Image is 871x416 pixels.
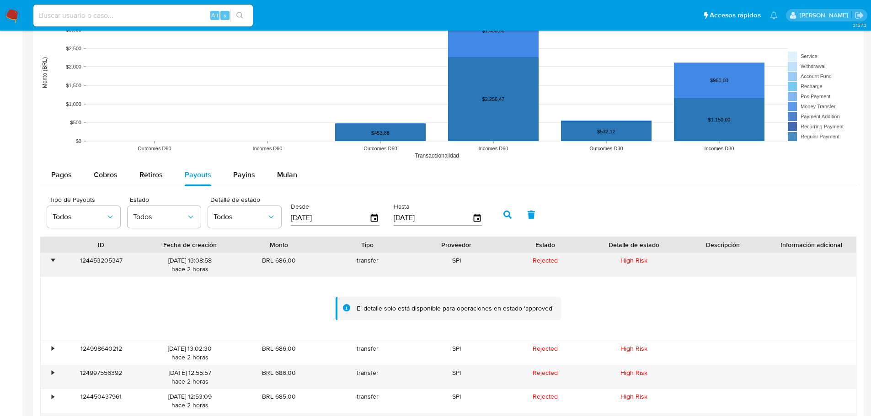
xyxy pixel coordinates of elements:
[855,11,864,20] a: Salir
[710,11,761,20] span: Accesos rápidos
[770,11,778,19] a: Notificaciones
[33,10,253,21] input: Buscar usuario o caso...
[230,9,249,22] button: search-icon
[224,11,226,20] span: s
[211,11,219,20] span: Alt
[800,11,851,20] p: nicolas.tyrkiel@mercadolibre.com
[853,21,866,29] span: 3.157.3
